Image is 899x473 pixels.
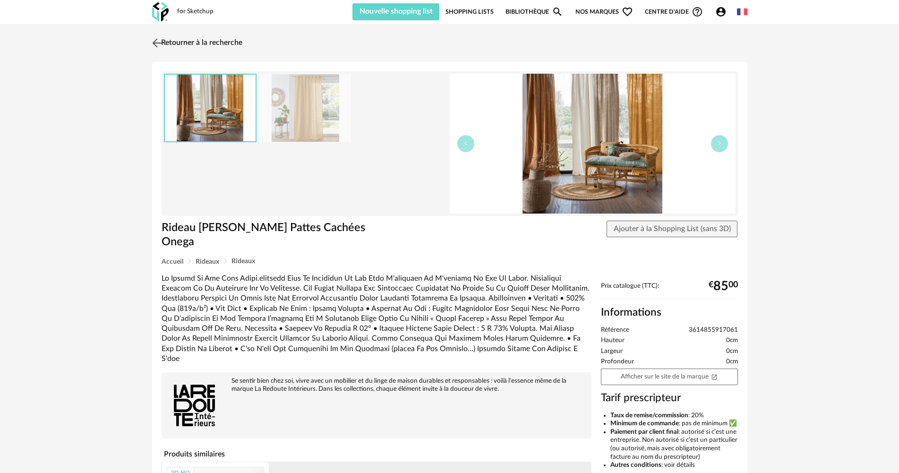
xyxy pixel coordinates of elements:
[177,8,214,16] div: for Sketchup
[231,258,255,265] span: Rideaux
[162,258,738,265] div: Breadcrumb
[450,74,736,214] img: 45c2e20daabb1145de770112c18340d4.jpg
[610,462,661,468] b: Autres conditions
[689,326,738,335] span: 3614855917061
[715,6,731,17] span: Account Circle icon
[162,274,591,364] div: Lo Ipsumd Si Ame Cons Adipi.elitsedd Eius Te Incididun Ut Lab Etdo M'aliquaen Ad M'veniamq No Exe...
[726,336,738,345] span: 0cm
[610,412,738,420] li: : 20%
[601,347,623,356] span: Largeur
[196,258,219,265] span: Rideaux
[601,282,738,300] div: Prix catalogue (TTC):
[360,8,433,15] span: Nouvelle shopping list
[601,326,629,335] span: Référence
[445,3,494,20] a: Shopping Lists
[259,74,351,142] img: 3e250c4f206b52083dfac0c8e8820bf7.jpg
[692,6,703,17] span: Help Circle Outline icon
[162,258,183,265] span: Accueil
[610,428,738,461] li: : autorisé si c’est une entreprise. Non autorisé si c’est un particulier (ou autorisé, mais avec ...
[726,358,738,366] span: 0cm
[610,461,738,470] li: : voir détails
[610,429,678,435] b: Paiement par client final
[610,420,679,427] b: Minimum de commande
[726,347,738,356] span: 0cm
[162,221,396,249] h1: Rideau [PERSON_NAME] Pattes Cachées Onega
[610,420,738,428] li: : pas de minimum ✅
[575,3,633,20] span: Nos marques
[607,221,738,238] button: Ajouter à la Shopping List (sans 3D)
[601,358,634,366] span: Profondeur
[162,447,591,461] h4: Produits similaires
[709,283,738,290] div: € 00
[166,377,223,434] img: brand logo
[150,33,242,53] a: Retourner à la recherche
[166,377,587,393] div: Se sentir bien chez soi, vivre avec un mobilier et du linge de maison durables et responsables : ...
[552,6,563,17] span: Magnify icon
[150,36,163,50] img: svg+xml;base64,PHN2ZyB3aWR0aD0iMjQiIGhlaWdodD0iMjQiIHZpZXdCb3g9IjAgMCAyNCAyNCIgZmlsbD0ibm9uZSIgeG...
[715,6,727,17] span: Account Circle icon
[711,373,718,379] span: Open In New icon
[713,283,728,290] span: 85
[622,6,633,17] span: Heart Outline icon
[601,336,625,345] span: Hauteur
[505,3,563,20] a: BibliothèqueMagnify icon
[352,3,440,20] button: Nouvelle shopping list
[614,225,731,232] span: Ajouter à la Shopping List (sans 3D)
[610,412,688,419] b: Taux de remise/commission
[601,369,738,385] a: Afficher sur le site de la marqueOpen In New icon
[165,75,256,141] img: 45c2e20daabb1145de770112c18340d4.jpg
[601,306,738,319] h2: Informations
[601,391,738,405] h3: Tarif prescripteur
[152,2,169,22] img: OXP
[645,6,703,17] span: Centre d'aideHelp Circle Outline icon
[737,7,747,17] img: fr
